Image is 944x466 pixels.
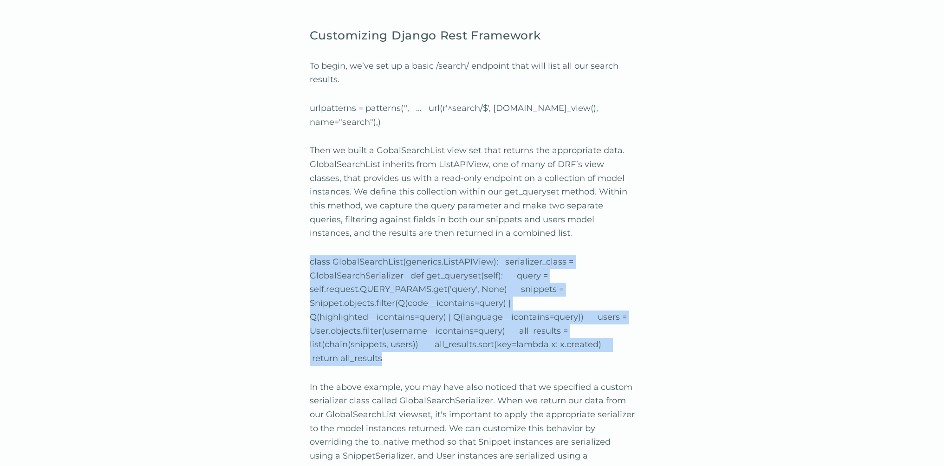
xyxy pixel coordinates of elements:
[310,59,635,87] p: To begin, we’ve set up a basic /search/ endpoint that will list all our search results.
[310,255,635,366] p: class GlobalSearchList(generics.ListAPIView): serializer_class = GlobalSearchSerializer def get_q...
[310,26,635,45] h3: Customizing Django Rest Framework
[310,144,635,240] p: Then we built a GobalSearchList view set that returns the appropriate data. GlobalSearchList inhe...
[310,102,635,129] p: urlpatterns = patterns('', ... url(r'^search/$', [DOMAIN_NAME]_view(), name="search"),)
